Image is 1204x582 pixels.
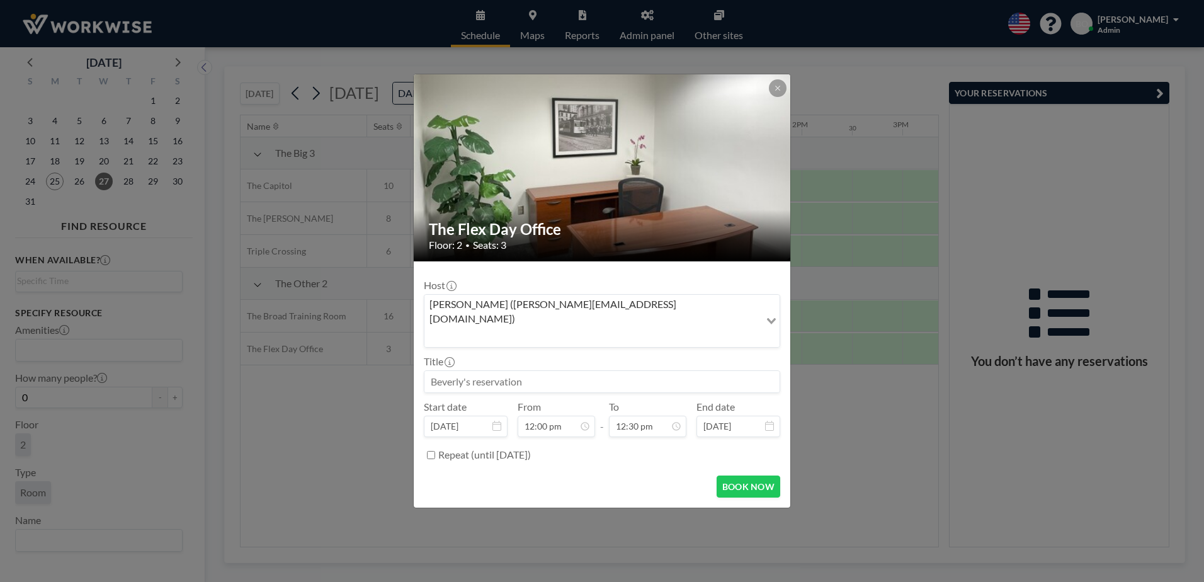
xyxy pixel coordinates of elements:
h2: The Flex Day Office [429,220,776,239]
div: Search for option [424,295,780,347]
span: Seats: 3 [473,239,506,251]
label: Host [424,279,455,292]
label: From [518,401,541,413]
input: Beverly's reservation [424,371,780,392]
button: BOOK NOW [717,476,780,498]
span: - [600,405,604,433]
label: Repeat (until [DATE]) [438,448,531,461]
label: Title [424,355,453,368]
input: Search for option [426,328,759,345]
label: Start date [424,401,467,413]
span: Floor: 2 [429,239,462,251]
span: [PERSON_NAME] ([PERSON_NAME][EMAIL_ADDRESS][DOMAIN_NAME]) [427,297,758,326]
label: To [609,401,619,413]
span: • [465,241,470,250]
img: 537.jpg [414,26,792,309]
label: End date [696,401,735,413]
